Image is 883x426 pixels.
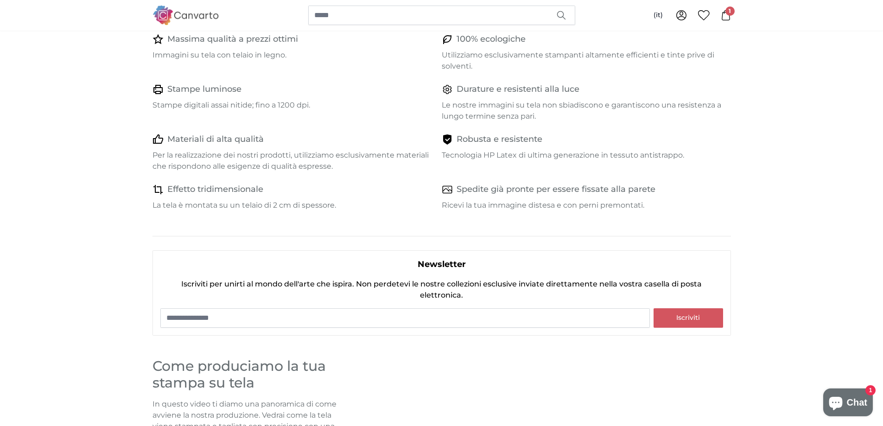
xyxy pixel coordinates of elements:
[442,100,724,122] p: Le nostre immagini su tela non sbiadiscono e garantiscono una resistenza a lungo termine senza pari.
[152,358,345,391] h2: Come produciamo la tua stampa su tela
[160,258,723,271] h3: Newsletter
[152,50,434,61] p: Immagini su tela con telaio in legno.
[457,183,655,196] h4: Spedite già pronte per essere fissate alla parete
[152,100,434,111] p: Stampe digitali assai nitide; fino a 1200 dpi.
[152,150,434,172] p: Per la realizzazione dei nostri prodotti, utilizziamo esclusivamente materiali che rispondono all...
[457,33,526,46] h4: 100% ecologiche
[646,7,670,24] button: (it)
[167,183,263,196] h4: Effetto tridimensionale
[725,6,735,16] span: 1
[676,313,700,322] span: Iscriviti
[160,279,723,301] span: Iscriviti per unirti al mondo dell'arte che ispira. Non perdetevi le nostre collezioni esclusive ...
[152,200,434,211] p: La tela è montata su un telaio di 2 cm di spessore.
[442,200,724,211] p: Ricevi la tua immagine distesa e con perni premontati.
[442,50,724,72] p: Utilizziamo esclusivamente stampanti altamente efficienti e tinte prive di solventi.
[457,133,542,146] h4: Robusta e resistente
[820,388,876,419] inbox-online-store-chat: Chat negozio online di Shopify
[167,133,264,146] h4: Materiali di alta qualità
[167,33,298,46] h4: Massima qualità a prezzi ottimi
[152,6,219,25] img: Canvarto
[442,150,724,161] p: Tecnologia HP Latex di ultima generazione in tessuto antistrappo.
[167,83,241,96] h4: Stampe luminose
[457,83,579,96] h4: Durature e resistenti alla luce
[654,308,723,328] button: Iscriviti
